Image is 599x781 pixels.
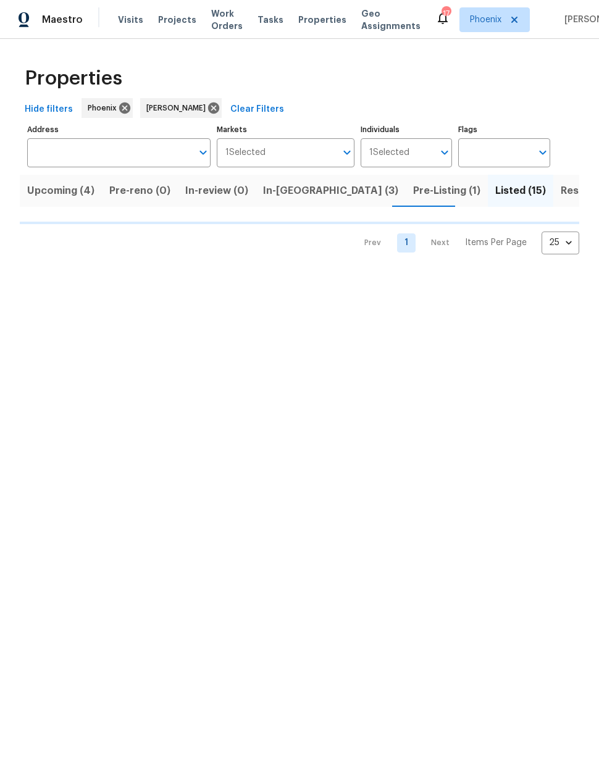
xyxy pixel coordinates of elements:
[436,144,453,161] button: Open
[20,98,78,121] button: Hide filters
[465,236,527,249] p: Items Per Page
[397,233,416,253] a: Goto page 1
[25,72,122,85] span: Properties
[495,182,546,199] span: Listed (15)
[230,102,284,117] span: Clear Filters
[413,182,480,199] span: Pre-Listing (1)
[140,98,222,118] div: [PERSON_NAME]
[353,232,579,254] nav: Pagination Navigation
[146,102,211,114] span: [PERSON_NAME]
[185,182,248,199] span: In-review (0)
[211,7,243,32] span: Work Orders
[361,7,421,32] span: Geo Assignments
[88,102,122,114] span: Phoenix
[338,144,356,161] button: Open
[263,182,398,199] span: In-[GEOGRAPHIC_DATA] (3)
[42,14,83,26] span: Maestro
[109,182,170,199] span: Pre-reno (0)
[534,144,551,161] button: Open
[542,227,579,259] div: 25
[118,14,143,26] span: Visits
[369,148,409,158] span: 1 Selected
[470,14,501,26] span: Phoenix
[361,126,453,133] label: Individuals
[258,15,283,24] span: Tasks
[27,126,211,133] label: Address
[27,182,94,199] span: Upcoming (4)
[25,102,73,117] span: Hide filters
[82,98,133,118] div: Phoenix
[217,126,354,133] label: Markets
[158,14,196,26] span: Projects
[225,98,289,121] button: Clear Filters
[225,148,266,158] span: 1 Selected
[195,144,212,161] button: Open
[298,14,346,26] span: Properties
[442,7,450,20] div: 17
[458,126,550,133] label: Flags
